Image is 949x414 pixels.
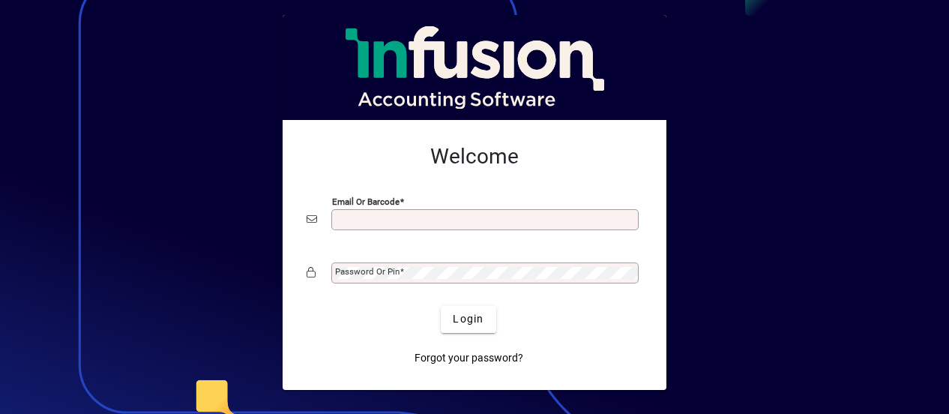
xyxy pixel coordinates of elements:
[415,350,523,366] span: Forgot your password?
[332,196,400,206] mat-label: Email or Barcode
[409,345,529,372] a: Forgot your password?
[335,266,400,277] mat-label: Password or Pin
[453,311,483,327] span: Login
[441,306,495,333] button: Login
[307,144,642,169] h2: Welcome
